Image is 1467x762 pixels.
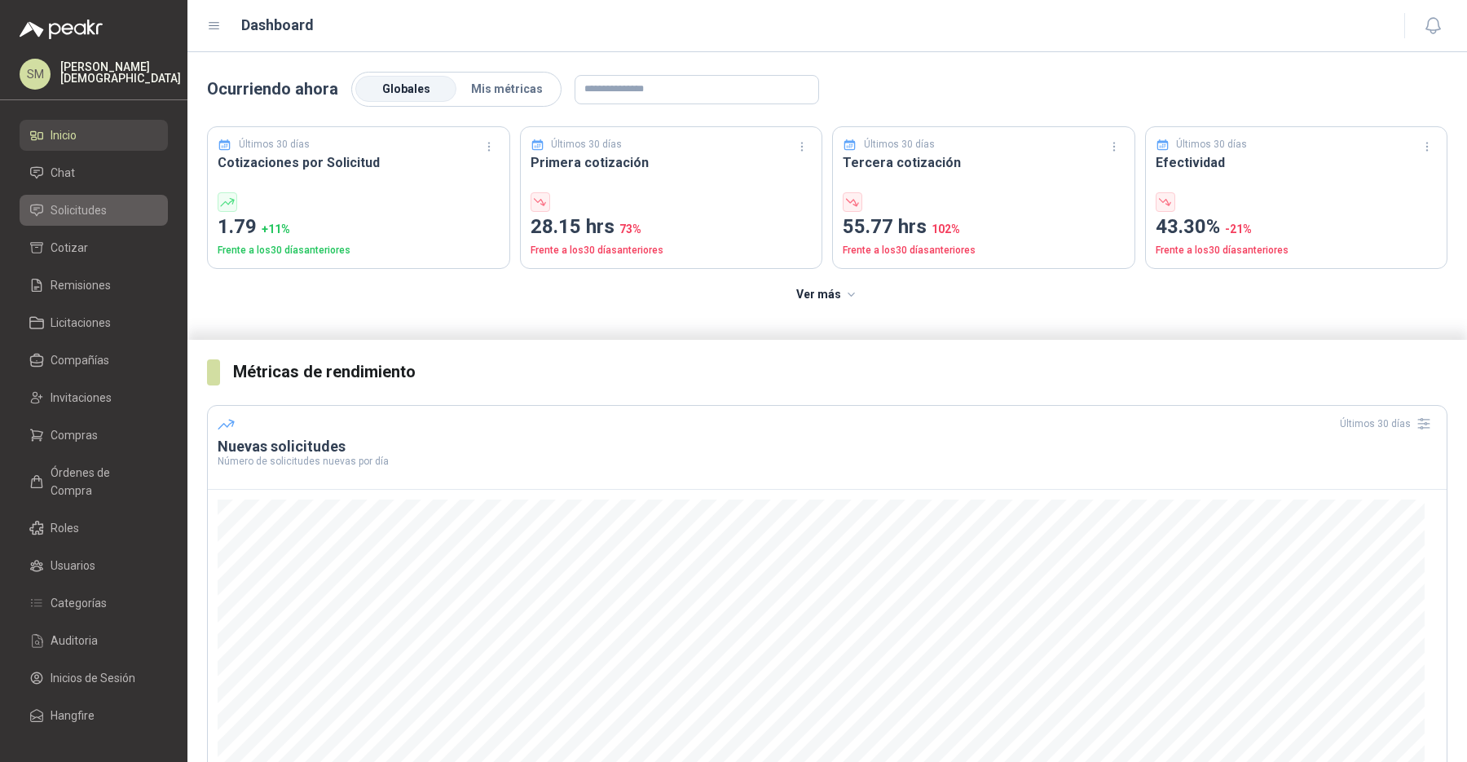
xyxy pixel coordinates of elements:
p: 28.15 hrs [531,212,813,243]
p: Últimos 30 días [1176,137,1247,152]
h3: Primera cotización [531,152,813,173]
span: Auditoria [51,632,98,650]
a: Compañías [20,345,168,376]
span: -21 % [1225,222,1252,236]
p: [PERSON_NAME] [DEMOGRAPHIC_DATA] [60,61,181,84]
p: Número de solicitudes nuevas por día [218,456,1437,466]
span: 73 % [619,222,641,236]
h3: Métricas de rendimiento [233,359,1447,385]
p: Frente a los 30 días anteriores [531,243,813,258]
h3: Tercera cotización [843,152,1125,173]
span: Órdenes de Compra [51,464,152,500]
span: Categorías [51,594,107,612]
p: Últimos 30 días [551,137,622,152]
span: Chat [51,164,75,182]
span: Inicios de Sesión [51,669,135,687]
p: Últimos 30 días [864,137,935,152]
div: Últimos 30 días [1340,411,1437,437]
a: Órdenes de Compra [20,457,168,506]
h3: Efectividad [1156,152,1438,173]
p: Últimos 30 días [239,137,310,152]
p: Frente a los 30 días anteriores [843,243,1125,258]
p: 55.77 hrs [843,212,1125,243]
span: Solicitudes [51,201,107,219]
h1: Dashboard [241,14,314,37]
span: Licitaciones [51,314,111,332]
span: + 11 % [262,222,290,236]
a: Invitaciones [20,382,168,413]
span: Cotizar [51,239,88,257]
img: Logo peakr [20,20,103,39]
span: 102 % [932,222,960,236]
a: Remisiones [20,270,168,301]
a: Roles [20,513,168,544]
span: Invitaciones [51,389,112,407]
p: 1.79 [218,212,500,243]
span: Compras [51,426,98,444]
span: Mis métricas [471,82,543,95]
a: Licitaciones [20,307,168,338]
p: 43.30% [1156,212,1438,243]
a: Cotizar [20,232,168,263]
a: Usuarios [20,550,168,581]
a: Inicios de Sesión [20,663,168,694]
span: Roles [51,519,79,537]
a: Chat [20,157,168,188]
p: Frente a los 30 días anteriores [1156,243,1438,258]
a: Solicitudes [20,195,168,226]
span: Remisiones [51,276,111,294]
h3: Cotizaciones por Solicitud [218,152,500,173]
p: Frente a los 30 días anteriores [218,243,500,258]
button: Ver más [787,279,868,311]
a: Categorías [20,588,168,619]
h3: Nuevas solicitudes [218,437,1437,456]
a: Auditoria [20,625,168,656]
a: Inicio [20,120,168,151]
p: Ocurriendo ahora [207,77,338,102]
div: SM [20,59,51,90]
span: Inicio [51,126,77,144]
span: Compañías [51,351,109,369]
span: Usuarios [51,557,95,575]
a: Hangfire [20,700,168,731]
span: Globales [382,82,430,95]
span: Hangfire [51,707,95,725]
a: Compras [20,420,168,451]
